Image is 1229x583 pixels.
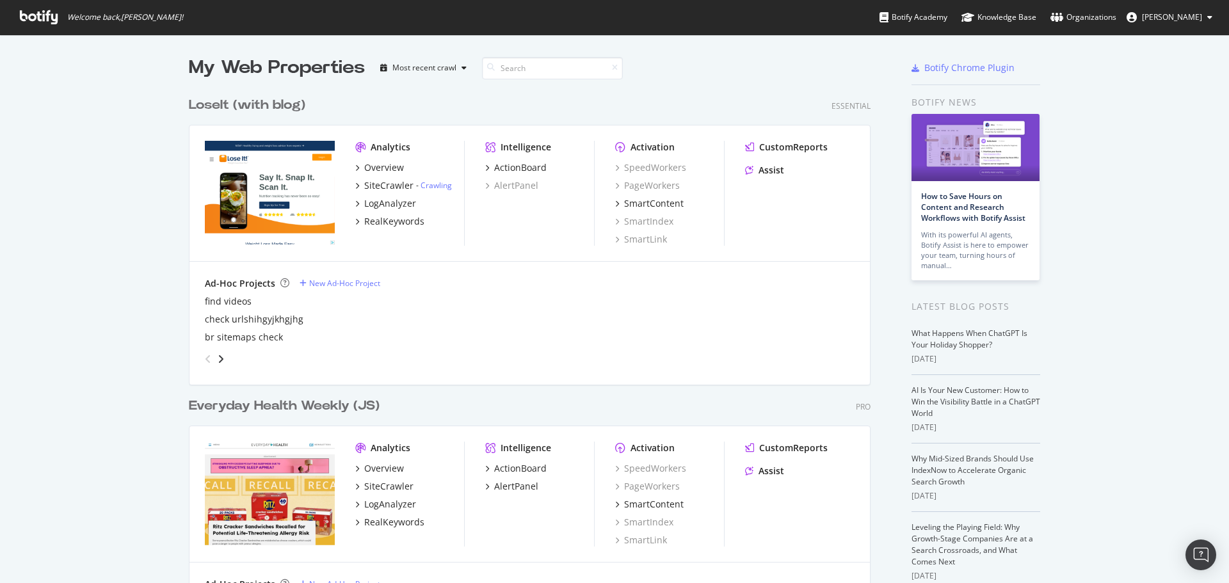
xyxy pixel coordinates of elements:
[961,11,1036,24] div: Knowledge Base
[615,233,667,246] a: SmartLink
[364,161,404,174] div: Overview
[1185,539,1216,570] div: Open Intercom Messenger
[745,164,784,177] a: Assist
[1050,11,1116,24] div: Organizations
[205,141,335,244] img: hopetocope.com
[355,516,424,529] a: RealKeywords
[189,397,385,415] a: Everyday Health Weekly (JS)
[759,442,828,454] div: CustomReports
[485,179,538,192] a: AlertPanel
[912,299,1040,314] div: Latest Blog Posts
[189,96,310,115] a: LoseIt (with blog)
[745,465,784,477] a: Assist
[759,141,828,154] div: CustomReports
[1142,12,1202,22] span: Bill Elward
[912,385,1040,419] a: AI Is Your New Customer: How to Win the Visibility Battle in a ChatGPT World
[912,61,1015,74] a: Botify Chrome Plugin
[880,11,947,24] div: Botify Academy
[615,215,673,228] a: SmartIndex
[631,442,675,454] div: Activation
[615,161,686,174] a: SpeedWorkers
[912,490,1040,502] div: [DATE]
[364,498,416,511] div: LogAnalyzer
[912,570,1040,582] div: [DATE]
[205,331,283,344] a: br sitemaps check
[615,462,686,475] a: SpeedWorkers
[631,141,675,154] div: Activation
[921,230,1030,271] div: With its powerful AI agents, Botify Assist is here to empower your team, turning hours of manual…
[67,12,183,22] span: Welcome back, [PERSON_NAME] !
[371,442,410,454] div: Analytics
[392,64,456,72] div: Most recent crawl
[615,498,684,511] a: SmartContent
[355,197,416,210] a: LogAnalyzer
[375,58,472,78] button: Most recent crawl
[205,442,335,545] img: everydayhealth.com
[355,498,416,511] a: LogAnalyzer
[189,397,380,415] div: Everyday Health Weekly (JS)
[912,453,1034,487] a: Why Mid-Sized Brands Should Use IndexNow to Accelerate Organic Search Growth
[205,277,275,290] div: Ad-Hoc Projects
[912,114,1040,181] img: How to Save Hours on Content and Research Workflows with Botify Assist
[624,498,684,511] div: SmartContent
[912,328,1027,350] a: What Happens When ChatGPT Is Your Holiday Shopper?
[615,480,680,493] a: PageWorkers
[189,55,365,81] div: My Web Properties
[494,462,547,475] div: ActionBoard
[494,480,538,493] div: AlertPanel
[624,197,684,210] div: SmartContent
[364,215,424,228] div: RealKeywords
[364,480,414,493] div: SiteCrawler
[355,480,414,493] a: SiteCrawler
[485,462,547,475] a: ActionBoard
[355,179,452,192] a: SiteCrawler- Crawling
[494,161,547,174] div: ActionBoard
[485,161,547,174] a: ActionBoard
[615,179,680,192] a: PageWorkers
[371,141,410,154] div: Analytics
[501,141,551,154] div: Intelligence
[912,353,1040,365] div: [DATE]
[745,442,828,454] a: CustomReports
[205,313,303,326] a: check urlshihgyjkhgjhg
[485,480,538,493] a: AlertPanel
[482,57,623,79] input: Search
[912,422,1040,433] div: [DATE]
[1116,7,1223,28] button: [PERSON_NAME]
[189,96,305,115] div: LoseIt (with blog)
[615,197,684,210] a: SmartContent
[745,141,828,154] a: CustomReports
[355,215,424,228] a: RealKeywords
[364,179,414,192] div: SiteCrawler
[501,442,551,454] div: Intelligence
[364,462,404,475] div: Overview
[364,516,424,529] div: RealKeywords
[831,100,871,111] div: Essential
[355,462,404,475] a: Overview
[921,191,1025,223] a: How to Save Hours on Content and Research Workflows with Botify Assist
[924,61,1015,74] div: Botify Chrome Plugin
[912,522,1033,567] a: Leveling the Playing Field: Why Growth-Stage Companies Are at a Search Crossroads, and What Comes...
[416,180,452,191] div: -
[309,278,380,289] div: New Ad-Hoc Project
[355,161,404,174] a: Overview
[759,164,784,177] div: Assist
[200,349,216,369] div: angle-left
[421,180,452,191] a: Crawling
[759,465,784,477] div: Assist
[856,401,871,412] div: Pro
[205,295,252,308] a: find videos
[615,534,667,547] a: SmartLink
[300,278,380,289] a: New Ad-Hoc Project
